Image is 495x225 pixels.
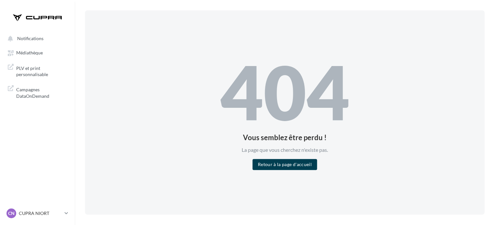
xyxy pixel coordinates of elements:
a: Campagnes DataOnDemand [4,83,71,102]
div: 404 [220,55,350,129]
span: Notifications [17,36,43,41]
span: Médiathèque [16,50,43,56]
button: Retour à la page d'accueil [253,159,317,170]
button: Notifications [4,32,68,44]
p: CUPRA NIORT [19,210,62,217]
span: Campagnes DataOnDemand [16,85,67,99]
a: PLV et print personnalisable [4,61,71,80]
span: CN [8,210,15,217]
a: CN CUPRA NIORT [5,207,69,219]
div: La page que vous cherchez n'existe pas. [220,147,350,154]
a: Médiathèque [4,47,71,58]
div: Vous semblez être perdu ! [220,134,350,141]
span: PLV et print personnalisable [16,64,67,78]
